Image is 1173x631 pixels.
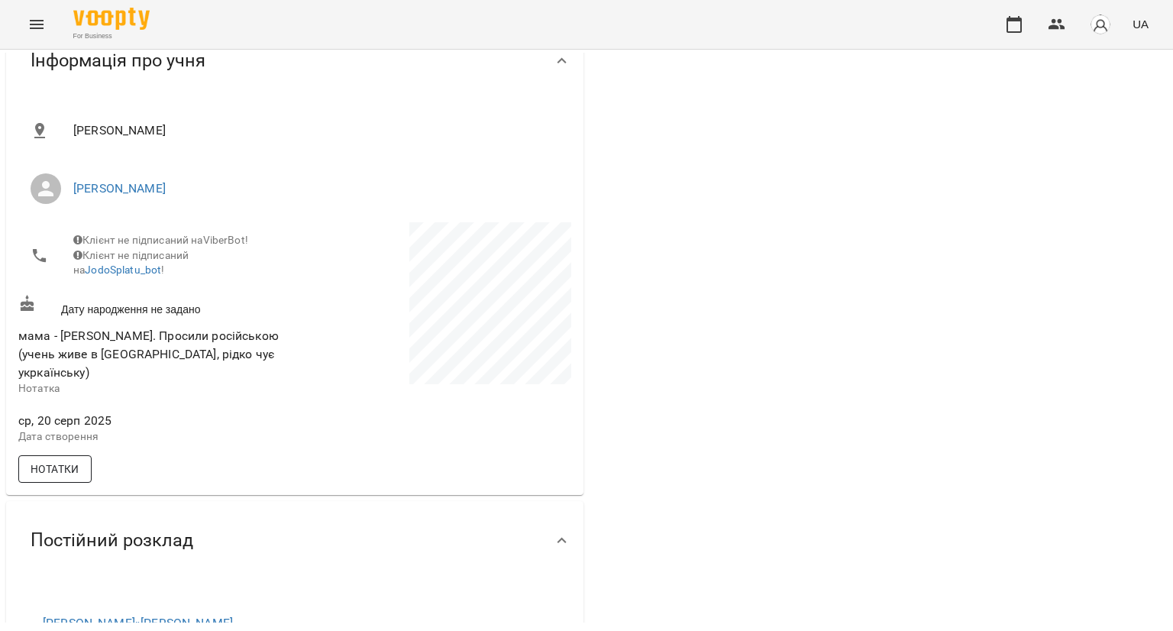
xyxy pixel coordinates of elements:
span: [PERSON_NAME] [73,121,559,140]
span: Клієнт не підписаний на ! [73,249,189,277]
span: Інформація про учня [31,49,205,73]
span: For Business [73,31,150,41]
div: Інформація про учня [6,21,583,100]
span: Нотатки [31,460,79,478]
button: UA [1126,10,1155,38]
button: Menu [18,6,55,43]
a: [PERSON_NAME]»[PERSON_NAME] [43,616,233,630]
a: JodoSplatu_bot [85,264,161,276]
span: ср, 20 серп 2025 [18,412,292,430]
span: UA [1133,16,1149,32]
button: Нотатки [18,455,92,483]
img: Voopty Logo [73,8,150,30]
span: мама - [PERSON_NAME]. Просили російською (учень живе в [GEOGRAPHIC_DATA], рідко чує укркаїнську) [18,328,279,379]
p: Нотатка [18,381,292,396]
div: Постійний розклад [6,501,583,580]
p: Дата створення [18,429,292,445]
a: [PERSON_NAME] [73,181,166,196]
span: Постійний розклад [31,529,193,552]
img: avatar_s.png [1090,14,1111,35]
span: Клієнт не підписаний на ViberBot! [73,234,248,246]
div: Дату народження не задано [15,292,295,320]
